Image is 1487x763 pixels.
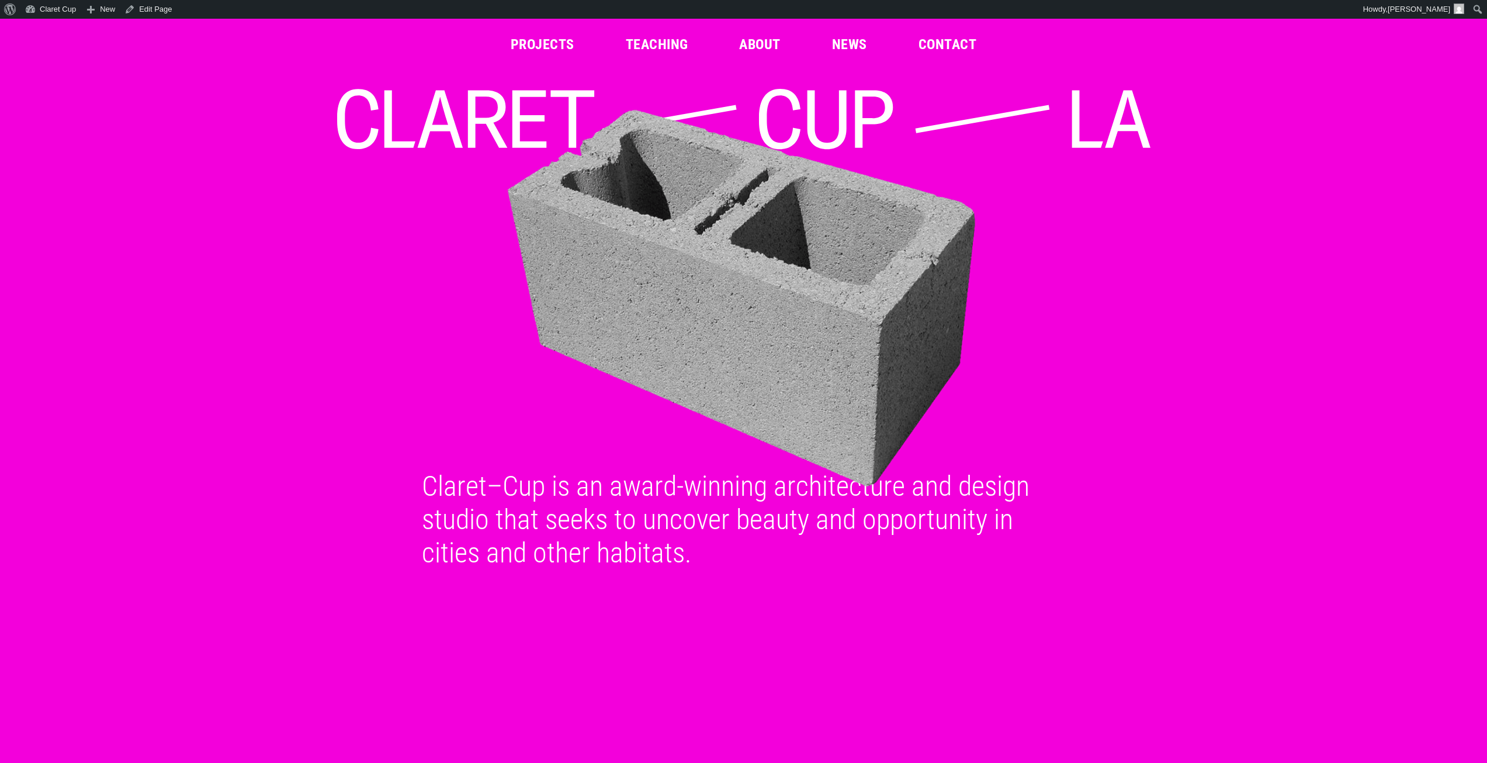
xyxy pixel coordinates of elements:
[918,37,976,51] a: Contact
[739,37,780,51] a: About
[511,37,574,51] a: Projects
[1388,5,1450,13] span: [PERSON_NAME]
[511,37,976,51] nav: Main Menu
[332,108,1155,489] img: Cinder block
[832,37,867,51] a: News
[408,469,1080,569] div: Claret–Cup is an award-winning architecture and design studio that seeks to uncover beauty and op...
[626,37,688,51] a: Teaching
